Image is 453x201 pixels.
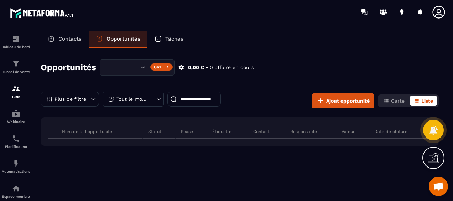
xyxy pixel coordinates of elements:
img: automations [12,184,20,193]
a: formationformationTableau de bord [2,29,30,54]
a: automationsautomationsAutomatisations [2,154,30,179]
button: Liste [410,96,437,106]
button: Carte [379,96,409,106]
p: Automatisations [2,170,30,174]
div: Créer [150,63,173,71]
p: Responsable [290,129,317,134]
p: Tout le monde [116,97,148,102]
input: Search for option [106,63,139,71]
p: Tâches [165,36,183,42]
p: 0,00 € [188,64,204,71]
h2: Opportunités [41,60,96,74]
img: scheduler [12,134,20,143]
a: automationsautomationsWebinaire [2,104,30,129]
a: Tâches [147,31,191,48]
p: Plus de filtre [54,97,86,102]
p: Contacts [58,36,82,42]
p: Nom de la l'opportunité [48,129,112,134]
p: CRM [2,95,30,99]
p: 0 affaire en cours [210,64,254,71]
img: logo [10,6,74,19]
a: Contacts [41,31,89,48]
p: Contact [253,129,270,134]
p: Date de clôture [374,129,407,134]
img: automations [12,109,20,118]
p: Tunnel de vente [2,70,30,74]
a: Opportunités [89,31,147,48]
a: formationformationTunnel de vente [2,54,30,79]
p: Valeur [342,129,355,134]
span: Liste [421,98,433,104]
a: schedulerschedulerPlanificateur [2,129,30,154]
span: Carte [391,98,405,104]
p: Étiquette [212,129,231,134]
p: Webinaire [2,120,30,124]
p: Statut [148,129,161,134]
div: Search for option [100,59,175,76]
a: formationformationCRM [2,79,30,104]
img: formation [12,84,20,93]
span: Ajout opportunité [326,97,370,104]
p: Espace membre [2,195,30,199]
img: formation [12,35,20,43]
button: Ajout opportunité [312,93,374,108]
p: Opportunités [106,36,140,42]
a: Ouvrir le chat [429,177,448,196]
p: Phase [181,129,193,134]
p: • [206,64,208,71]
p: Planificateur [2,145,30,149]
p: Tableau de bord [2,45,30,49]
img: formation [12,60,20,68]
img: automations [12,159,20,168]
